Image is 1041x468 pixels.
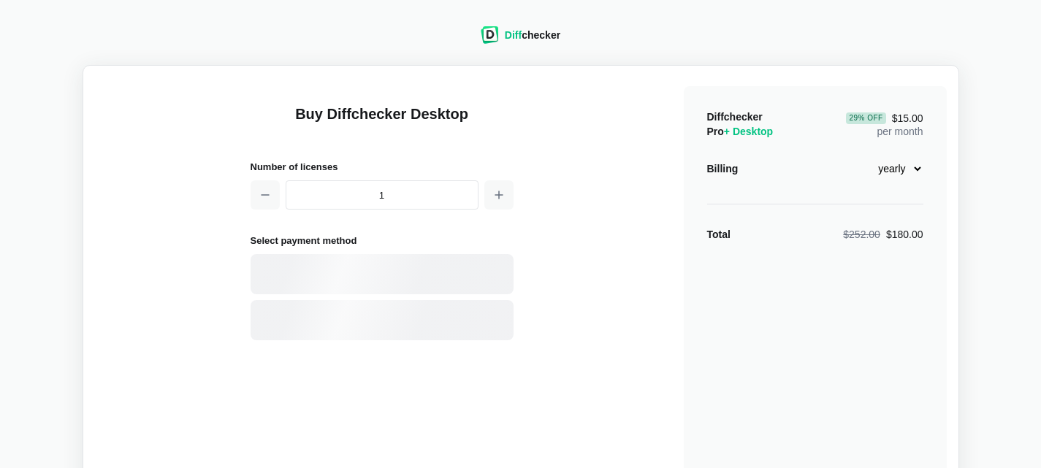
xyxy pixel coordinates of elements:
div: checker [505,28,560,42]
strong: Total [707,229,731,240]
span: Diff [505,29,522,41]
span: Diffchecker [707,111,763,123]
div: per month [846,110,923,139]
span: $252.00 [843,229,880,240]
h2: Number of licenses [251,159,514,174]
div: 29 % Off [846,112,885,124]
img: Diffchecker logo [481,26,499,44]
span: Pro [707,126,774,137]
div: $180.00 [843,227,923,242]
span: $15.00 [846,112,923,124]
a: Diffchecker logoDiffchecker [481,34,560,46]
div: Billing [707,161,739,176]
h2: Select payment method [251,233,514,248]
h1: Buy Diffchecker Desktop [251,104,514,142]
input: 1 [286,180,478,210]
span: + Desktop [724,126,773,137]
